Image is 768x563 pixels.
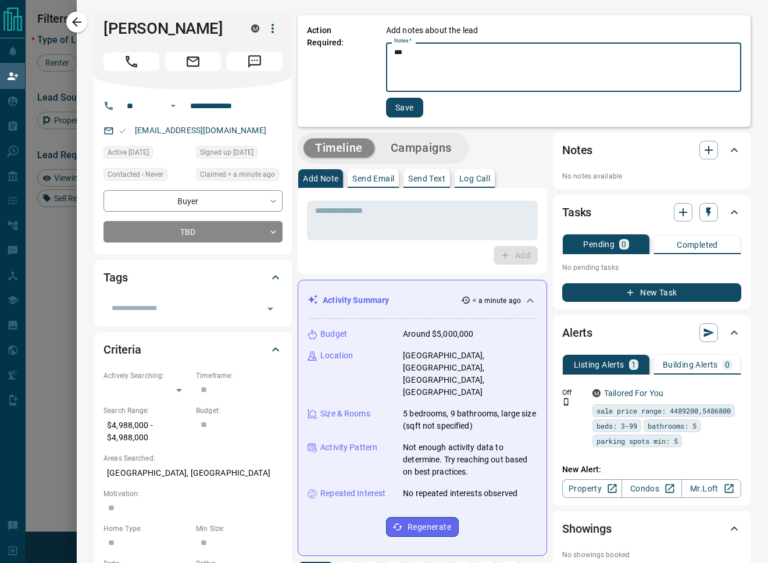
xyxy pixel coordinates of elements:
[165,52,221,71] span: Email
[596,420,637,432] span: beds: 3-99
[262,301,278,317] button: Open
[379,138,463,158] button: Campaigns
[103,340,141,359] h2: Criteria
[459,174,490,183] p: Log Call
[386,98,423,117] button: Save
[103,146,190,162] div: Mon Oct 21 2024
[648,420,696,432] span: bathrooms: 5
[592,389,601,397] div: mrloft.ca
[103,370,190,381] p: Actively Searching:
[196,523,283,534] p: Min Size:
[103,221,283,243] div: TBD
[562,203,591,222] h2: Tasks
[403,487,517,500] p: No repeated interests observed
[320,441,377,454] p: Activity Pattern
[251,24,259,33] div: mrloft.ca
[596,435,678,447] span: parking spots min: 5
[681,479,741,498] a: Mr.Loft
[227,52,283,71] span: Message
[604,389,663,398] a: Tailored For You
[574,361,624,369] p: Listing Alerts
[103,523,190,534] p: Home Type:
[562,519,612,538] h2: Showings
[119,127,127,135] svg: Email Valid
[196,370,283,381] p: Timeframe:
[386,24,478,37] p: Add notes about the lead
[108,169,163,180] span: Contacted - Never
[103,268,127,287] h2: Tags
[403,350,537,398] p: [GEOGRAPHIC_DATA], [GEOGRAPHIC_DATA], [GEOGRAPHIC_DATA], [GEOGRAPHIC_DATA]
[403,441,537,478] p: Not enough activity data to determine. Try reaching out based on best practices.
[677,241,718,249] p: Completed
[562,136,741,164] div: Notes
[473,295,521,306] p: < a minute ago
[621,240,626,248] p: 0
[562,198,741,226] div: Tasks
[352,174,394,183] p: Send Email
[320,408,370,420] p: Size & Rooms
[562,398,570,406] svg: Push Notification Only
[562,464,741,476] p: New Alert:
[200,169,275,180] span: Claimed < a minute ago
[196,405,283,416] p: Budget:
[562,515,741,543] div: Showings
[103,263,283,291] div: Tags
[562,550,741,560] p: No showings booked
[562,479,622,498] a: Property
[103,416,190,447] p: $4,988,000 - $4,988,000
[196,168,283,184] div: Tue Sep 16 2025
[663,361,718,369] p: Building Alerts
[303,174,338,183] p: Add Note
[103,405,190,416] p: Search Range:
[562,259,741,276] p: No pending tasks
[166,99,180,113] button: Open
[320,350,353,362] p: Location
[596,405,731,416] span: sale price range: 4489200,5486800
[108,147,149,158] span: Active [DATE]
[103,464,283,483] p: [GEOGRAPHIC_DATA], [GEOGRAPHIC_DATA]
[323,294,389,307] p: Activity Summary
[562,171,741,181] p: No notes available
[103,489,283,499] p: Motivation:
[103,336,283,364] div: Criteria
[725,361,730,369] p: 0
[408,174,445,183] p: Send Text
[303,138,374,158] button: Timeline
[403,408,537,432] p: 5 bedrooms, 9 bathrooms, large size (sqft not specified)
[103,52,159,71] span: Call
[308,290,537,311] div: Activity Summary< a minute ago
[196,146,283,162] div: Mon Oct 21 2024
[103,453,283,464] p: Areas Searched:
[583,240,615,248] p: Pending
[135,126,266,135] a: [EMAIL_ADDRESS][DOMAIN_NAME]
[631,361,636,369] p: 1
[562,319,741,347] div: Alerts
[562,387,585,398] p: Off
[403,328,473,340] p: Around $5,000,000
[320,487,385,500] p: Repeated Interest
[562,323,592,342] h2: Alerts
[386,517,459,537] button: Regenerate
[307,24,369,117] p: Action Required:
[200,147,253,158] span: Signed up [DATE]
[394,37,412,45] label: Notes
[103,190,283,212] div: Buyer
[103,19,234,38] h1: [PERSON_NAME]
[562,141,592,159] h2: Notes
[621,479,681,498] a: Condos
[562,283,741,302] button: New Task
[320,328,347,340] p: Budget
